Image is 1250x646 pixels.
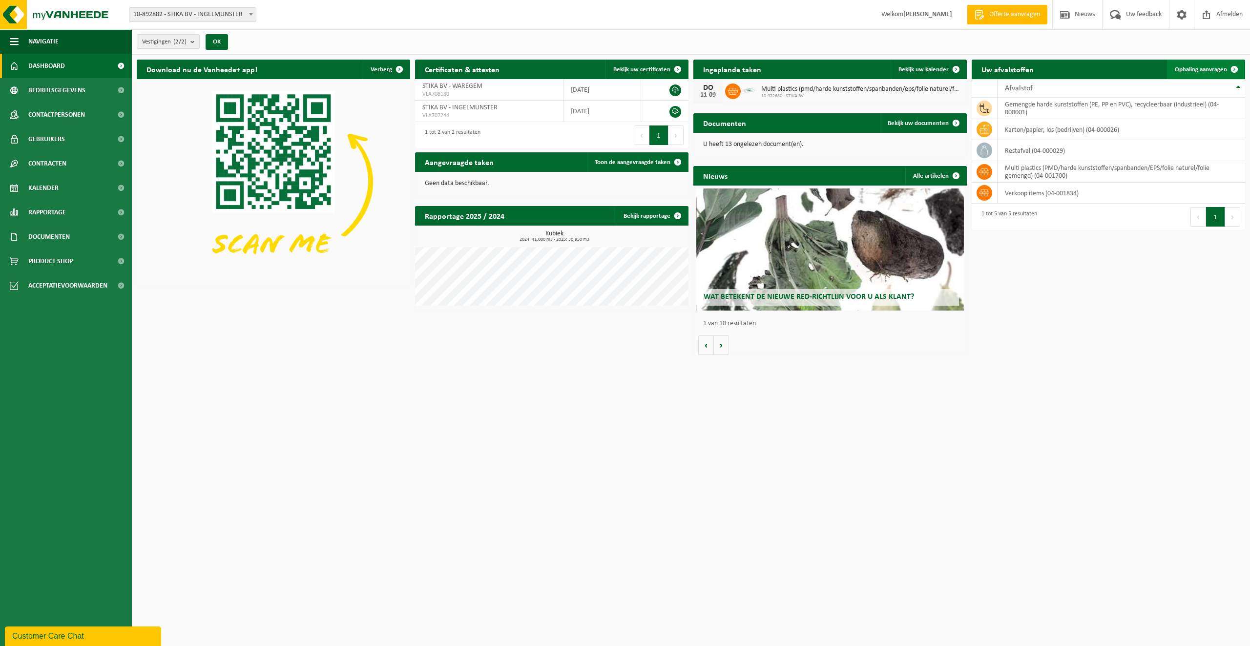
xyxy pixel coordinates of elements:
[1225,207,1240,227] button: Next
[28,249,73,273] span: Product Shop
[693,60,771,79] h2: Ingeplande taken
[1190,207,1206,227] button: Previous
[563,79,641,101] td: [DATE]
[422,112,556,120] span: VLA707244
[1206,207,1225,227] button: 1
[28,273,107,298] span: Acceptatievoorwaarden
[998,98,1245,119] td: gemengde harde kunststoffen (PE, PP en PVC), recycleerbaar (industrieel) (04-000001)
[595,159,670,166] span: Toon de aangevraagde taken
[888,120,949,126] span: Bekijk uw documenten
[898,66,949,73] span: Bekijk uw kalender
[415,206,514,225] h2: Rapportage 2025 / 2024
[28,225,70,249] span: Documenten
[987,10,1042,20] span: Offerte aanvragen
[977,206,1037,228] div: 1 tot 5 van 5 resultaten
[420,230,688,242] h3: Kubiek
[420,125,480,146] div: 1 tot 2 van 2 resultaten
[693,166,737,185] h2: Nieuws
[28,78,85,103] span: Bedrijfsgegevens
[137,34,200,49] button: Vestigingen(2/2)
[587,152,687,172] a: Toon de aangevraagde taken
[891,60,966,79] a: Bekijk uw kalender
[616,206,687,226] a: Bekijk rapportage
[998,140,1245,161] td: restafval (04-000029)
[425,180,679,187] p: Geen data beschikbaar.
[28,103,85,127] span: Contactpersonen
[137,60,267,79] h2: Download nu de Vanheede+ app!
[563,101,641,122] td: [DATE]
[967,5,1047,24] a: Offerte aanvragen
[28,29,59,54] span: Navigatie
[998,161,1245,183] td: multi plastics (PMD/harde kunststoffen/spanbanden/EPS/folie naturel/folie gemengd) (04-001700)
[28,127,65,151] span: Gebruikers
[28,151,66,176] span: Contracten
[28,200,66,225] span: Rapportage
[129,8,256,21] span: 10-892882 - STIKA BV - INGELMUNSTER
[1175,66,1227,73] span: Ophaling aanvragen
[649,125,668,145] button: 1
[1167,60,1244,79] a: Ophaling aanvragen
[703,141,957,148] p: U heeft 13 ongelezen document(en).
[634,125,649,145] button: Previous
[137,79,410,284] img: Download de VHEPlus App
[998,183,1245,204] td: verkoop items (04-001834)
[903,11,952,18] strong: [PERSON_NAME]
[415,152,503,171] h2: Aangevraagde taken
[28,176,59,200] span: Kalender
[371,66,392,73] span: Verberg
[5,625,163,646] iframe: chat widget
[905,166,966,186] a: Alle artikelen
[696,188,964,311] a: Wat betekent de nieuwe RED-richtlijn voor u als klant?
[206,34,228,50] button: OK
[761,93,962,99] span: 10-922680 - STIKA BV
[972,60,1043,79] h2: Uw afvalstoffen
[420,237,688,242] span: 2024: 41,000 m3 - 2025: 30,950 m3
[1005,84,1033,92] span: Afvalstof
[613,66,670,73] span: Bekijk uw certificaten
[714,335,729,355] button: Volgende
[129,7,256,22] span: 10-892882 - STIKA BV - INGELMUNSTER
[422,83,482,90] span: STIKA BV - WAREGEM
[668,125,684,145] button: Next
[698,84,718,92] div: DO
[605,60,687,79] a: Bekijk uw certificaten
[142,35,187,49] span: Vestigingen
[28,54,65,78] span: Dashboard
[422,90,556,98] span: VLA708180
[880,113,966,133] a: Bekijk uw documenten
[422,104,498,111] span: STIKA BV - INGELMUNSTER
[998,119,1245,140] td: karton/papier, los (bedrijven) (04-000026)
[693,113,756,132] h2: Documenten
[741,82,757,99] img: LP-SK-00500-LPE-16
[704,293,914,301] span: Wat betekent de nieuwe RED-richtlijn voor u als klant?
[363,60,409,79] button: Verberg
[703,320,962,327] p: 1 van 10 resultaten
[698,92,718,99] div: 11-09
[173,39,187,45] count: (2/2)
[698,335,714,355] button: Vorige
[415,60,509,79] h2: Certificaten & attesten
[761,85,962,93] span: Multi plastics (pmd/harde kunststoffen/spanbanden/eps/folie naturel/folie gemeng...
